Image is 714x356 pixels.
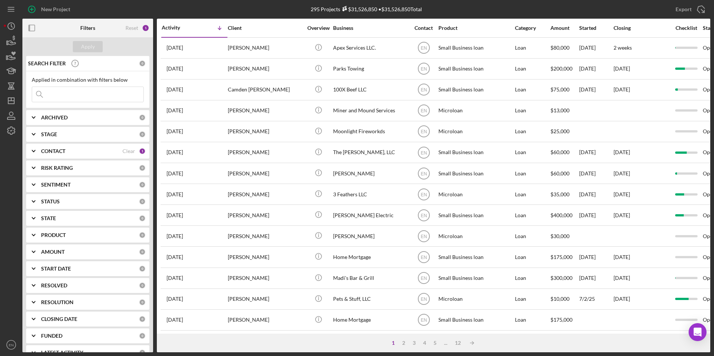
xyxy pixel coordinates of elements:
div: [DATE] [579,247,613,267]
div: [PERSON_NAME] [228,289,302,309]
text: EN [420,255,427,260]
div: Closing [614,25,670,31]
div: 0 [139,60,146,67]
div: Microloan [438,226,513,246]
div: Small Business loan [438,80,513,100]
div: 0 [139,349,146,356]
div: Microloan [438,289,513,309]
div: 0 [139,165,146,171]
div: [PERSON_NAME] [333,163,408,183]
div: Category [515,25,550,31]
div: Small Business loan [438,163,513,183]
div: 3 [409,340,419,346]
div: Client [228,25,302,31]
span: $175,000 [550,254,572,260]
div: 1 [142,24,149,32]
div: 3 Feathers LLC [333,184,408,204]
div: [DATE] [579,205,613,225]
time: 2025-07-24 18:48 [167,254,183,260]
time: [DATE] [614,254,630,260]
div: Activity [162,25,195,31]
div: [DATE] [579,163,613,183]
b: RISK RATING [41,165,73,171]
span: $30,000 [550,233,569,239]
div: $31,526,850 [340,6,377,12]
b: STAGE [41,131,57,137]
b: CONTACT [41,148,65,154]
div: [PERSON_NAME] [228,205,302,225]
span: $75,000 [550,86,569,93]
div: Loan [515,38,550,58]
div: Clear [122,148,135,154]
div: 0 [139,332,146,339]
div: Loan [515,59,550,79]
time: 2 weeks [614,44,632,51]
div: Overview [304,25,332,31]
div: [PERSON_NAME] [333,226,408,246]
div: Parks Towing [333,59,408,79]
time: [DATE] [614,296,630,302]
div: Loan [515,205,550,225]
div: The [PERSON_NAME], LLC [333,143,408,162]
b: SEARCH FILTER [28,60,66,66]
time: 2025-09-02 19:45 [167,45,183,51]
text: EN [420,234,427,239]
span: $25,000 [550,128,569,134]
div: Small Business loan [438,59,513,79]
div: 2 [398,340,409,346]
div: 0 [139,282,146,289]
div: 0 [139,114,146,121]
span: $60,000 [550,170,569,177]
div: Miner and Mound Services [333,101,408,121]
time: [DATE] [614,65,630,72]
time: 2025-07-15 21:25 [167,317,183,323]
div: [DATE] [579,143,613,162]
b: CLOSING DATE [41,316,77,322]
div: Loan [515,122,550,141]
div: [PERSON_NAME] [228,226,302,246]
span: $200,000 [550,65,572,72]
div: Loan [515,101,550,121]
div: [PERSON_NAME] [228,310,302,330]
b: RESOLVED [41,282,67,288]
div: Amount [550,25,578,31]
span: $10,000 [550,296,569,302]
div: ... [440,340,451,346]
div: Applied in combination with filters below [32,77,144,83]
div: Checklist [670,25,702,31]
b: PRODUCT [41,232,66,238]
div: Loan [515,226,550,246]
b: STATE [41,215,56,221]
div: Microloan [438,101,513,121]
text: EN [420,66,427,72]
div: Loan [515,289,550,309]
div: 0 [139,131,146,138]
text: EN [9,343,13,347]
div: 5 [430,340,440,346]
text: EN [420,108,427,113]
div: Loan [515,80,550,100]
text: EN [420,297,427,302]
div: 1 [139,148,146,154]
b: SENTIMENT [41,182,71,188]
div: [PERSON_NAME] delivery service LLC [333,331,408,351]
span: $80,000 [550,44,569,51]
div: [DATE] [579,184,613,204]
time: [DATE] [614,170,630,177]
div: [PERSON_NAME] [228,331,302,351]
div: Small Business loan [438,247,513,267]
text: EN [420,129,427,134]
div: Export [676,2,692,17]
span: $60,000 [550,149,569,155]
b: STATUS [41,199,60,204]
div: [PERSON_NAME] [228,268,302,288]
text: EN [420,46,427,51]
button: EN [4,337,19,352]
div: Home Mortgage [333,310,408,330]
div: Business [333,25,408,31]
div: 12 [451,340,465,346]
div: Contact [410,25,438,31]
b: START DATE [41,266,71,272]
span: $175,000 [550,316,572,323]
div: Small Business loan [438,268,513,288]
